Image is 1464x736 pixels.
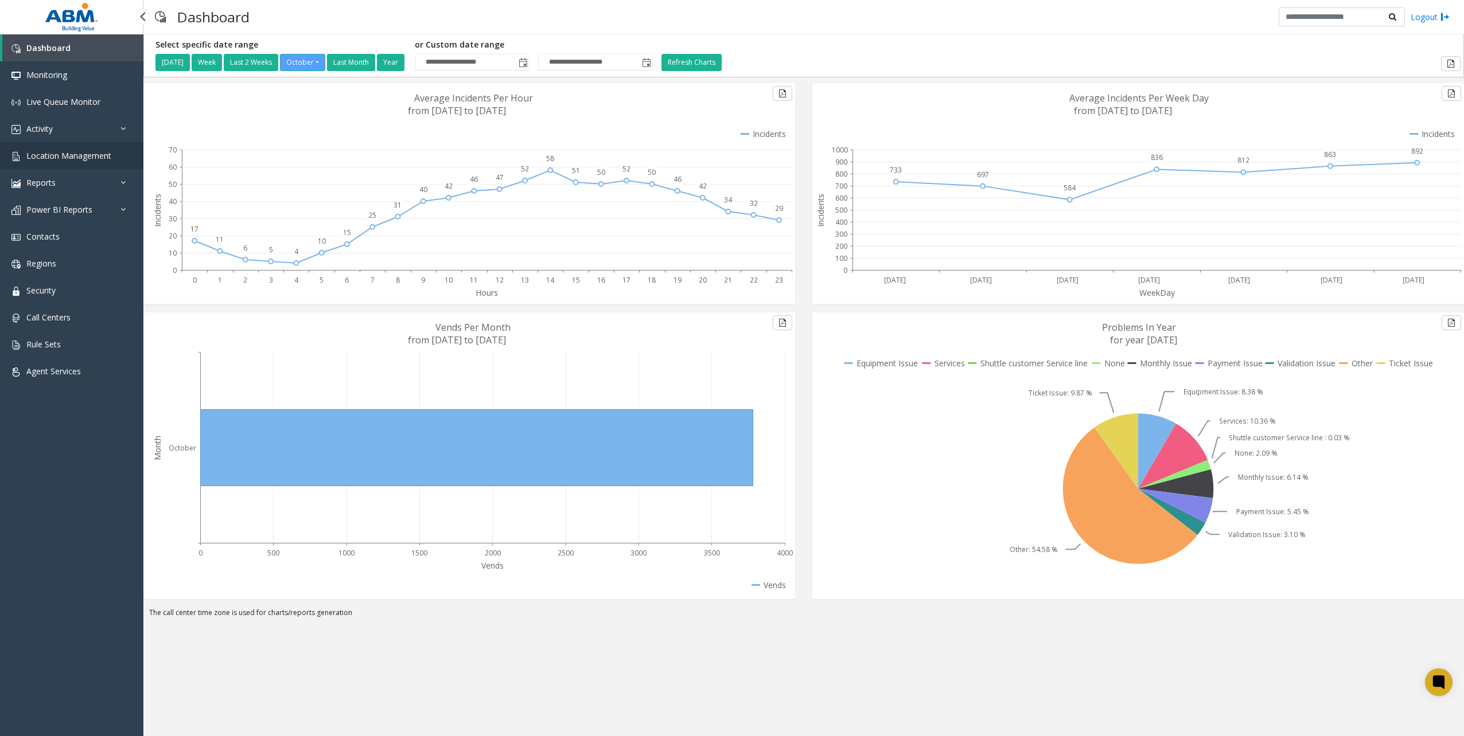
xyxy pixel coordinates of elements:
text: 47 [496,173,504,182]
text: 58 [546,154,554,163]
span: Rule Sets [26,339,61,350]
button: Last Month [327,54,375,71]
span: Contacts [26,231,60,242]
img: 'icon' [11,98,21,107]
text: [DATE] [1057,275,1078,285]
text: 31 [394,200,402,210]
text: [DATE] [1403,275,1424,285]
text: 4 [294,246,299,256]
text: [DATE] [970,275,992,285]
text: 2 [243,275,247,285]
text: 15 [343,228,351,237]
text: 9 [421,275,425,285]
span: Call Centers [26,312,71,323]
text: 10 [445,275,453,285]
text: 1000 [832,145,848,155]
text: from [DATE] to [DATE] [1074,104,1172,117]
img: 'icon' [11,44,21,53]
button: Export to pdf [773,86,792,101]
img: logout [1440,11,1450,23]
text: 21 [724,275,732,285]
text: Vends Per Month [435,321,511,334]
text: 29 [775,203,783,213]
text: 4 [294,275,299,285]
text: 863 [1324,150,1336,159]
text: 20 [699,275,707,285]
h3: Dashboard [172,3,255,31]
text: 900 [835,157,847,167]
text: 19 [673,275,682,285]
button: Export to pdf [1442,86,1461,101]
text: 32 [750,198,758,208]
text: 42 [445,181,453,191]
span: Reports [26,177,56,188]
div: The call center time zone is used for charts/reports generation [143,608,1464,624]
text: 25 [368,210,376,220]
text: [DATE] [1321,275,1342,285]
text: 11 [470,275,478,285]
text: None: 2.09 % [1235,448,1278,458]
img: 'icon' [11,206,21,215]
text: 34 [724,195,733,205]
img: 'icon' [11,125,21,134]
text: Incidents [152,194,163,227]
span: Live Queue Monitor [26,96,100,107]
text: 17 [622,275,630,285]
text: 3000 [630,548,647,558]
text: 6 [345,275,349,285]
text: 2000 [485,548,501,558]
span: Security [26,285,56,296]
span: Toggle popup [640,54,652,71]
text: 42 [699,181,707,191]
text: 4000 [777,548,793,558]
text: 22 [750,275,758,285]
text: 892 [1411,146,1423,156]
text: 800 [835,169,847,179]
text: [DATE] [1138,275,1160,285]
text: 10 [318,236,326,246]
text: Hours [476,287,498,298]
text: 6 [243,243,247,253]
text: Monthly Issue: 6.14 % [1238,472,1309,482]
text: from [DATE] to [DATE] [408,104,506,117]
text: Equipment Issue: 8.38 % [1183,387,1263,397]
text: [DATE] [884,275,906,285]
h5: or Custom date range [415,40,653,50]
button: Export to pdf [773,315,792,330]
text: Month [152,436,163,460]
img: 'icon' [11,179,21,188]
text: Other: 54.58 % [1010,545,1058,554]
button: Year [377,54,404,71]
button: Export to pdf [1441,56,1461,71]
text: 700 [835,181,847,191]
text: 0 [173,265,177,275]
text: Payment Issue: 5.45 % [1236,507,1309,516]
img: 'icon' [11,71,21,80]
text: 13 [521,275,529,285]
text: 16 [597,275,605,285]
button: October [280,54,325,71]
text: 15 [572,275,580,285]
text: 697 [977,170,989,179]
text: Shuttle customer Service line : 0.03 % [1229,433,1350,443]
text: 400 [835,217,847,227]
text: 0 [198,548,203,558]
a: Dashboard [2,34,143,61]
text: Ticket Issue: 9.87 % [1029,388,1092,398]
img: 'icon' [11,260,21,269]
text: 17 [190,224,198,234]
img: 'icon' [11,340,21,350]
img: 'icon' [11,367,21,377]
img: pageIcon [155,3,166,31]
text: Services: 10.36 % [1219,416,1276,426]
button: Refresh Charts [661,54,722,71]
text: 500 [267,548,279,558]
text: 20 [169,231,177,241]
text: 5 [320,275,324,285]
text: 1 [218,275,222,285]
text: 23 [775,275,783,285]
a: Logout [1411,11,1450,23]
button: Week [192,54,222,71]
text: 10 [169,248,177,258]
text: 3500 [704,548,720,558]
